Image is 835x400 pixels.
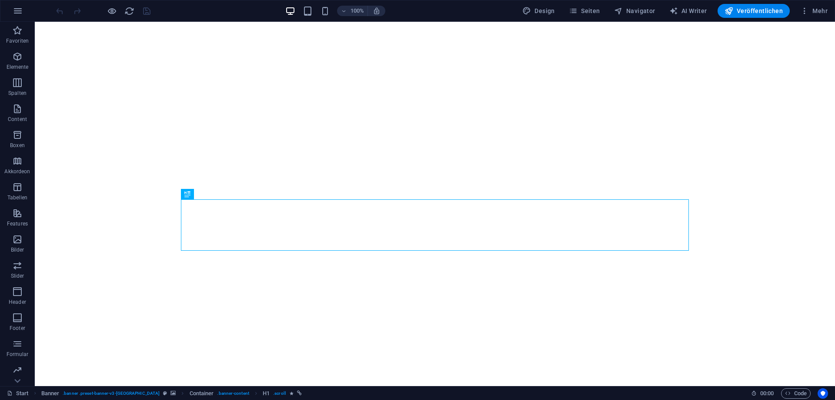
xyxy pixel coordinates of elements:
[611,4,659,18] button: Navigator
[217,388,249,399] span: . banner-content
[11,272,24,279] p: Slider
[263,388,270,399] span: Klick zum Auswählen. Doppelklick zum Bearbeiten
[669,7,707,15] span: AI Writer
[565,4,604,18] button: Seiten
[4,168,30,175] p: Akkordeon
[818,388,828,399] button: Usercentrics
[522,7,555,15] span: Design
[297,391,302,396] i: Element ist verlinkt
[800,7,828,15] span: Mehr
[7,388,29,399] a: Klick, um Auswahl aufzuheben. Doppelklick öffnet Seitenverwaltung
[9,299,26,306] p: Header
[337,6,368,16] button: 100%
[797,4,831,18] button: Mehr
[725,7,783,15] span: Veröffentlichen
[11,246,24,253] p: Bilder
[124,6,134,16] i: Seite neu laden
[614,7,655,15] span: Navigator
[781,388,811,399] button: Code
[190,388,214,399] span: Klick zum Auswählen. Doppelklick zum Bearbeiten
[766,390,768,397] span: :
[290,391,294,396] i: Element enthält eine Animation
[273,388,286,399] span: . scroll
[519,4,558,18] div: Design (Strg+Alt+Y)
[751,388,774,399] h6: Session-Zeit
[350,6,364,16] h6: 100%
[10,142,25,149] p: Boxen
[666,4,711,18] button: AI Writer
[373,7,381,15] i: Bei Größenänderung Zoomstufe automatisch an das gewählte Gerät anpassen.
[519,4,558,18] button: Design
[63,388,160,399] span: . banner .preset-banner-v3-[GEOGRAPHIC_DATA]
[569,7,600,15] span: Seiten
[760,388,774,399] span: 00 00
[7,351,29,358] p: Formular
[107,6,117,16] button: Klicke hier, um den Vorschau-Modus zu verlassen
[8,116,27,123] p: Content
[7,64,29,71] p: Elemente
[10,325,25,332] p: Footer
[163,391,167,396] i: Dieses Element ist ein anpassbares Preset
[124,6,134,16] button: reload
[170,391,176,396] i: Element verfügt über einen Hintergrund
[718,4,790,18] button: Veröffentlichen
[7,194,27,201] p: Tabellen
[8,90,27,97] p: Spalten
[7,220,28,227] p: Features
[6,37,29,44] p: Favoriten
[785,388,807,399] span: Code
[41,388,60,399] span: Klick zum Auswählen. Doppelklick zum Bearbeiten
[41,388,302,399] nav: breadcrumb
